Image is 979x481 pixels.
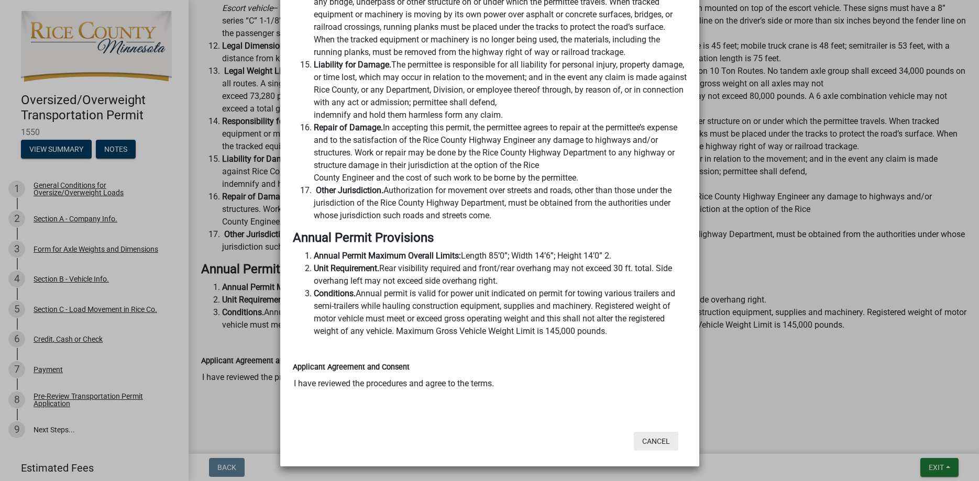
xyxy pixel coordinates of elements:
button: Cancel [634,432,678,451]
li: Rear visibility required and front/rear overhang may not exceed 30 ft. total. Side overhang left ... [314,262,687,287]
li: Authorization for movement over streets and roads, other than those under the jurisdiction of the... [314,184,687,222]
strong: Other Jurisdiction. [316,185,383,195]
strong: Liability for Damage. [314,60,391,70]
strong: Annual Permit Maximum Overall Limits: [314,251,461,261]
li: Annual permit is valid for power unit indicated on permit for towing various trailers and semi-tr... [314,287,687,338]
strong: Conditions. [314,288,356,298]
li: In accepting this permit, the permittee agrees to repair at the permittee’s expense and to the sa... [314,121,687,184]
strong: Unit Requirement. [314,263,379,273]
strong: Annual Permit Provisions [293,230,434,245]
strong: Repair of Damage. [314,122,383,132]
label: Applicant Agreement and Consent [293,364,410,371]
li: The permittee is responsible for all liability for personal injury, property damage, or time lost... [314,59,687,121]
li: Length 85’0”; Width 14’6”; Height 14’0” 2. [314,250,687,262]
